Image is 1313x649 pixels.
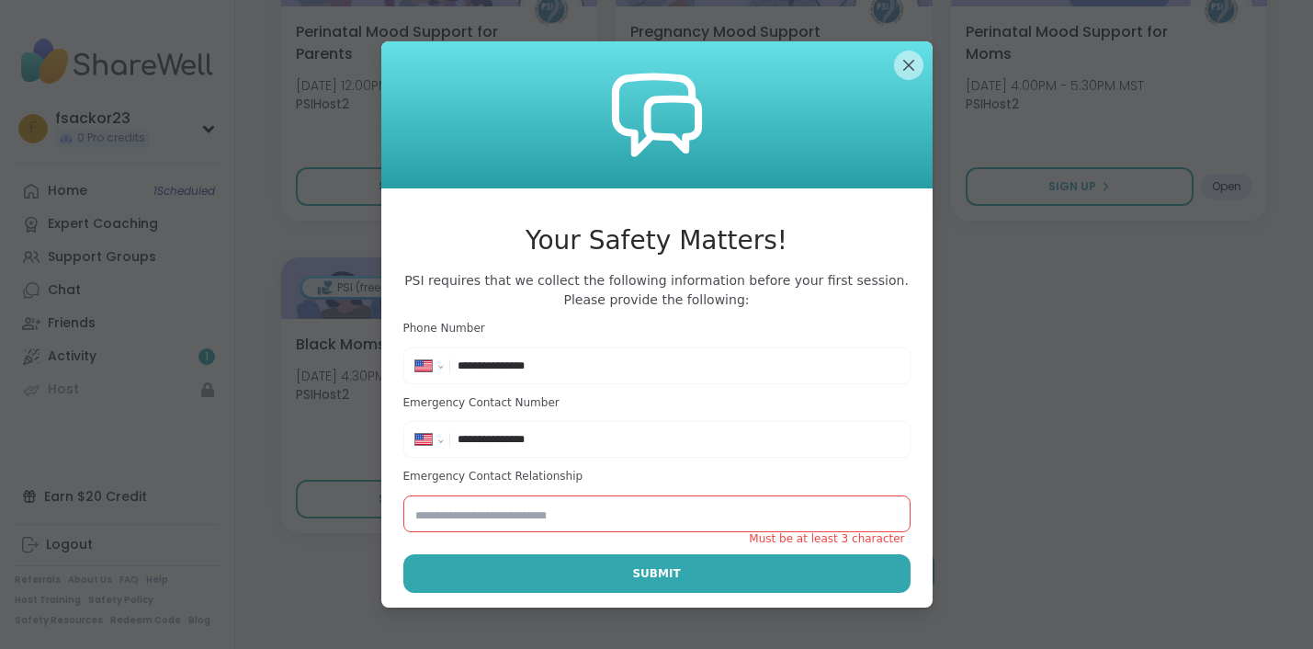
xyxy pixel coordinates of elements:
button: Submit [403,554,911,593]
img: United States [415,434,432,445]
span: Submit [632,565,680,582]
h3: Emergency Contact Relationship [403,469,911,484]
h3: Your Safety Matters! [403,222,911,260]
h3: Emergency Contact Number [403,395,911,411]
img: United States [415,360,432,371]
span: PSI requires that we collect the following information before your first session. Please provide ... [403,271,911,310]
span: Must be at least 3 character [749,531,904,546]
h3: Phone Number [403,321,911,336]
